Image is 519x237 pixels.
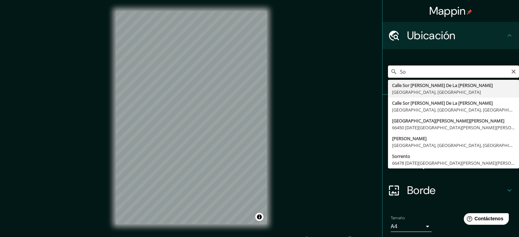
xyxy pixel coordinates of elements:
[392,124,515,131] div: 66450 [DATE][GEOGRAPHIC_DATA][PERSON_NAME][PERSON_NAME], [GEOGRAPHIC_DATA], [GEOGRAPHIC_DATA]
[116,11,267,224] canvas: Mapa
[392,153,515,160] div: Sorrento
[407,183,436,197] font: Borde
[391,221,432,232] div: A4
[407,28,456,43] font: Ubicación
[388,65,519,78] input: Elige tu ciudad o zona
[392,117,515,124] div: [GEOGRAPHIC_DATA][PERSON_NAME][PERSON_NAME]
[392,142,515,149] div: [GEOGRAPHIC_DATA], [GEOGRAPHIC_DATA], [GEOGRAPHIC_DATA]
[392,100,515,106] div: Calle Sor [PERSON_NAME] De La [PERSON_NAME]
[383,177,519,204] div: Borde
[255,213,263,221] button: Activar o desactivar atribución
[429,4,466,18] font: Mappin
[392,135,515,142] div: [PERSON_NAME]
[392,160,515,166] div: 66478 [DATE][GEOGRAPHIC_DATA][PERSON_NAME][PERSON_NAME], [GEOGRAPHIC_DATA], [GEOGRAPHIC_DATA]
[467,9,472,15] img: pin-icon.png
[511,68,516,74] button: Claro
[391,223,398,230] font: A4
[458,210,511,229] iframe: Lanzador de widgets de ayuda
[383,95,519,122] div: Patas
[392,89,515,95] div: [GEOGRAPHIC_DATA], [GEOGRAPHIC_DATA]
[383,22,519,49] div: Ubicación
[391,215,405,221] font: Tamaño
[383,149,519,177] div: Disposición
[383,122,519,149] div: Estilo
[392,106,515,113] div: [GEOGRAPHIC_DATA], [GEOGRAPHIC_DATA], [GEOGRAPHIC_DATA]
[392,82,515,89] div: Calle Sor [PERSON_NAME] De La [PERSON_NAME]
